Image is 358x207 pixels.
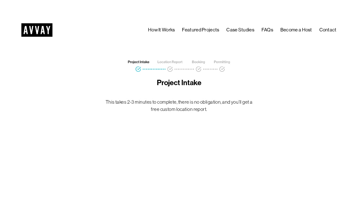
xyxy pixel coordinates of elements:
[101,99,257,113] p: This takes 2-3 minutes to complete, there is no obligation, and you’ll get a free custom location...
[262,26,273,34] a: FAQs
[21,23,52,37] img: AVVAY - The First Nationwide Location Scouting Co.
[319,26,337,34] a: Contact
[148,26,175,34] a: How It Works
[226,26,254,34] a: Case Studies
[280,26,312,34] a: Become a Host
[182,26,219,34] a: Featured Projects
[101,78,257,87] h4: Project Intake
